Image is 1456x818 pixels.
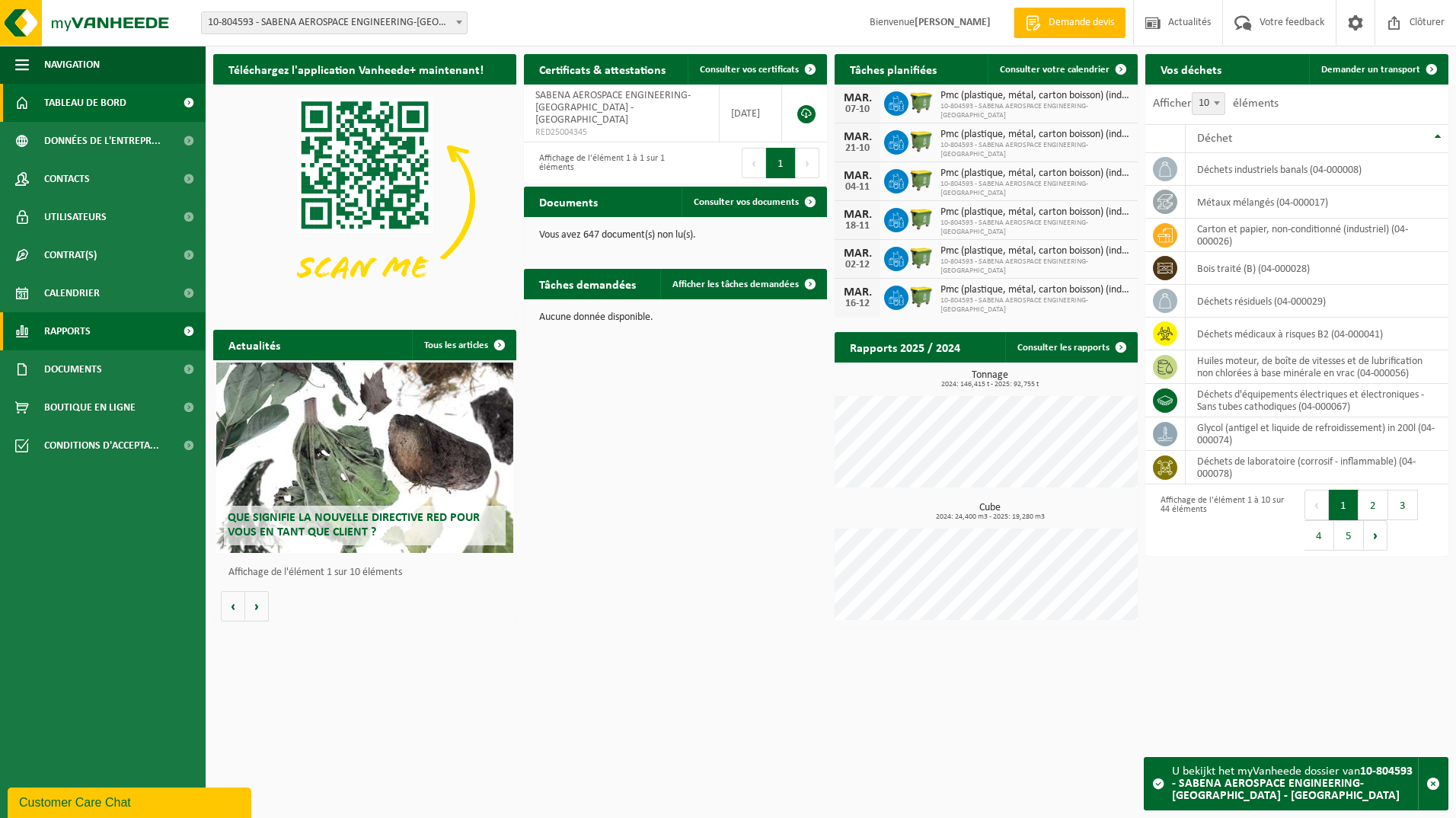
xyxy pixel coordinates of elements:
span: Consulter votre calendrier [1000,65,1110,75]
div: Affichage de l'élément 1 à 1 sur 1 éléments [532,146,668,180]
h2: Documents [524,187,613,216]
span: Conditions d'accepta... [44,427,159,465]
img: WB-1100-HPE-GN-50 [908,283,934,309]
p: Affichage de l'élément 1 sur 10 éléments [228,567,509,578]
span: Boutique en ligne [44,388,136,427]
span: Déchet [1197,133,1232,145]
button: 5 [1334,520,1364,551]
span: Pmc (plastique, métal, carton boisson) (industriel) [940,284,1130,296]
span: Consulter vos documents [694,197,799,207]
span: Contrat(s) [44,236,97,274]
div: MAR. [842,92,873,104]
span: Navigation [44,46,100,84]
span: Consulter vos certificats [700,65,799,75]
div: 18-11 [842,221,873,232]
p: Aucune donnée disponible. [539,312,812,323]
span: Pmc (plastique, métal, carton boisson) (industriel) [940,129,1130,141]
img: Download de VHEPlus App [213,85,516,312]
div: Affichage de l'élément 1 à 10 sur 44 éléments [1153,488,1289,552]
div: MAR. [842,209,873,221]
h2: Vos déchets [1145,54,1237,84]
h2: Certificats & attestations [524,54,681,84]
a: Consulter votre calendrier [988,54,1136,85]
h2: Rapports 2025 / 2024 [835,332,975,362]
img: WB-1100-HPE-GN-50 [908,206,934,232]
span: 10-804593 - SABENA AEROSPACE ENGINEERING-[GEOGRAPHIC_DATA] [940,296,1130,315]
div: MAR. [842,286,873,299]
h2: Tâches demandées [524,269,651,299]
span: 10-804593 - SABENA AEROSPACE ENGINEERING-CHARLEROI - GOSSELIES [201,11,468,34]
span: 10-804593 - SABENA AEROSPACE ENGINEERING-[GEOGRAPHIC_DATA] [940,102,1130,120]
a: Demander un transport [1309,54,1447,85]
span: Pmc (plastique, métal, carton boisson) (industriel) [940,206,1130,219]
span: Rapports [44,312,91,350]
img: WB-1100-HPE-GN-50 [908,128,934,154]
h2: Tâches planifiées [835,54,952,84]
span: Données de l'entrepr... [44,122,161,160]
span: RED25004345 [535,126,707,139]
a: Consulter les rapports [1005,332,1136,363]
button: Vorige [221,591,245,621]
span: 10-804593 - SABENA AEROSPACE ENGINEERING-[GEOGRAPHIC_DATA] [940,219,1130,237]
button: 1 [1329,490,1359,520]
h2: Actualités [213,330,295,359]
img: WB-1100-HPE-GN-50 [908,244,934,270]
div: MAR. [842,248,873,260]
span: Demande devis [1045,15,1118,30]
td: glycol (antigel et liquide de refroidissement) in 200l (04-000074) [1186,417,1448,451]
button: 1 [766,148,796,178]
td: déchets d'équipements électriques et électroniques - Sans tubes cathodiques (04-000067) [1186,384,1448,417]
td: déchets résiduels (04-000029) [1186,285,1448,318]
img: WB-1100-HPE-GN-50 [908,167,934,193]
div: MAR. [842,131,873,143]
td: déchets médicaux à risques B2 (04-000041) [1186,318,1448,350]
h2: Téléchargez l'application Vanheede+ maintenant! [213,54,499,84]
a: Que signifie la nouvelle directive RED pour vous en tant que client ? [216,363,513,553]
td: huiles moteur, de boîte de vitesses et de lubrification non chlorées à base minérale en vrac (04-... [1186,350,1448,384]
div: U bekijkt het myVanheede dossier van [1172,758,1418,810]
button: Previous [1304,490,1329,520]
div: 04-11 [842,182,873,193]
strong: [PERSON_NAME] [915,17,991,28]
span: Afficher les tâches demandées [672,280,799,289]
button: Next [796,148,819,178]
span: Que signifie la nouvelle directive RED pour vous en tant que client ? [228,512,480,538]
td: déchets de laboratoire (corrosif - inflammable) (04-000078) [1186,451,1448,484]
div: MAR. [842,170,873,182]
p: Vous avez 647 document(s) non lu(s). [539,230,812,241]
div: 21-10 [842,143,873,154]
img: WB-1100-HPE-GN-50 [908,89,934,115]
a: Consulter vos documents [682,187,825,217]
h3: Cube [842,503,1138,521]
a: Tous les articles [412,330,515,360]
span: Tableau de bord [44,84,126,122]
button: Previous [742,148,766,178]
span: 10-804593 - SABENA AEROSPACE ENGINEERING-[GEOGRAPHIC_DATA] [940,257,1130,276]
a: Consulter vos certificats [688,54,825,85]
td: bois traité (B) (04-000028) [1186,252,1448,285]
iframe: chat widget [8,784,254,818]
span: Demander un transport [1321,65,1420,75]
button: 2 [1359,490,1388,520]
td: métaux mélangés (04-000017) [1186,186,1448,219]
div: 02-12 [842,260,873,270]
button: Volgende [245,591,269,621]
span: Pmc (plastique, métal, carton boisson) (industriel) [940,245,1130,257]
span: Contacts [44,160,90,198]
div: 07-10 [842,104,873,115]
span: Pmc (plastique, métal, carton boisson) (industriel) [940,168,1130,180]
a: Demande devis [1014,8,1126,38]
span: 2024: 146,415 t - 2025: 92,755 t [842,381,1138,388]
label: Afficher éléments [1153,97,1279,110]
span: Pmc (plastique, métal, carton boisson) (industriel) [940,90,1130,102]
td: carton et papier, non-conditionné (industriel) (04-000026) [1186,219,1448,252]
span: 10-804593 - SABENA AEROSPACE ENGINEERING-[GEOGRAPHIC_DATA] [940,180,1130,198]
td: déchets industriels banals (04-000008) [1186,153,1448,186]
span: SABENA AEROSPACE ENGINEERING-[GEOGRAPHIC_DATA] - [GEOGRAPHIC_DATA] [535,90,691,126]
button: 3 [1388,490,1418,520]
h3: Tonnage [842,370,1138,388]
span: Documents [44,350,102,388]
span: 10-804593 - SABENA AEROSPACE ENGINEERING-[GEOGRAPHIC_DATA] [940,141,1130,159]
span: Utilisateurs [44,198,107,236]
